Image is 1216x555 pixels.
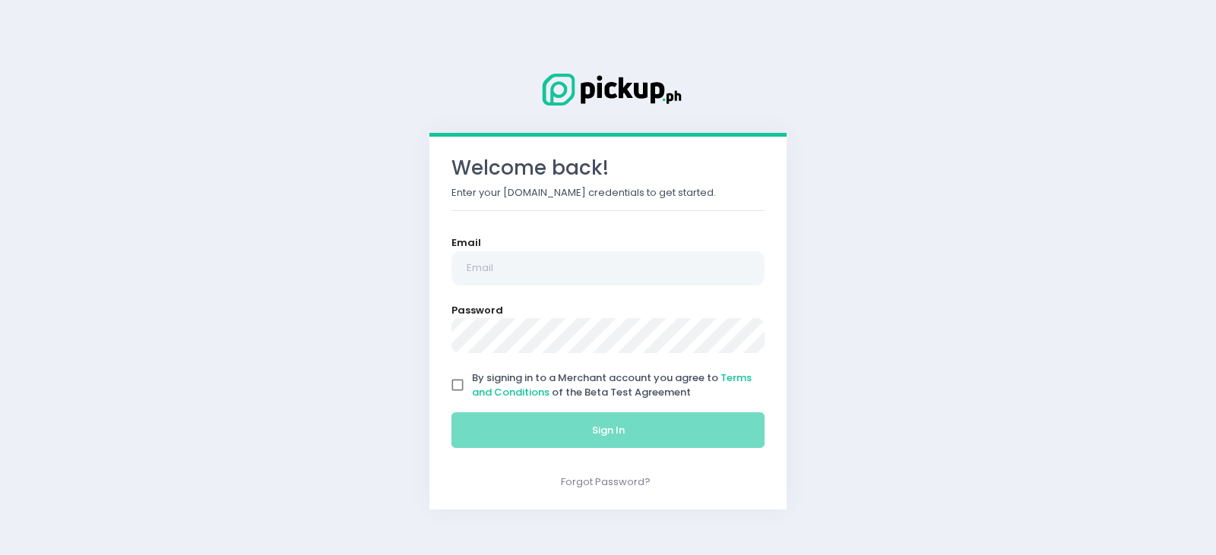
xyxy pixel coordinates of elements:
input: Email [451,251,765,286]
span: Sign In [592,423,625,437]
img: Logo [532,71,684,109]
button: Sign In [451,412,765,449]
label: Password [451,303,503,318]
a: Forgot Password? [561,475,651,489]
p: Enter your [DOMAIN_NAME] credentials to get started. [451,185,765,200]
label: Email [451,235,481,251]
h3: Welcome back! [451,156,765,180]
span: By signing in to a Merchant account you agree to of the Beta Test Agreement [472,371,752,400]
a: Terms and Conditions [472,371,752,400]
